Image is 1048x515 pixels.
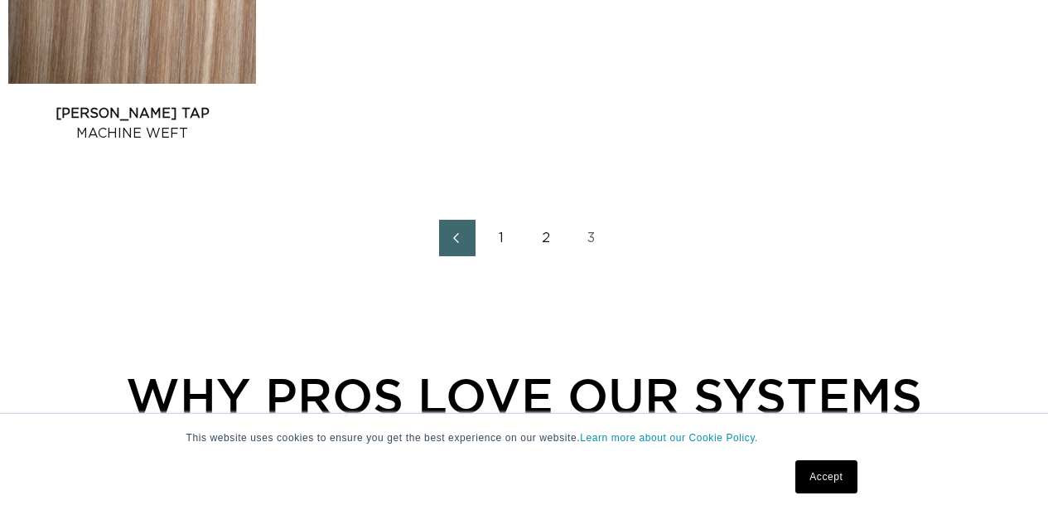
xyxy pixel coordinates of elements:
a: Page 2 [529,220,565,256]
a: Page 3 [573,220,610,256]
a: Page 1 [484,220,520,256]
iframe: Chat Widget [965,435,1048,515]
a: Previous page [439,220,476,256]
a: Accept [795,460,857,493]
p: This website uses cookies to ensure you get the best experience on our website. [186,430,862,445]
nav: Pagination [8,220,1040,256]
div: WHY PROS LOVE OUR SYSTEMS [92,359,957,431]
a: [PERSON_NAME] Tap Machine Weft [8,104,256,143]
a: Learn more about our Cookie Policy. [580,432,758,444]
